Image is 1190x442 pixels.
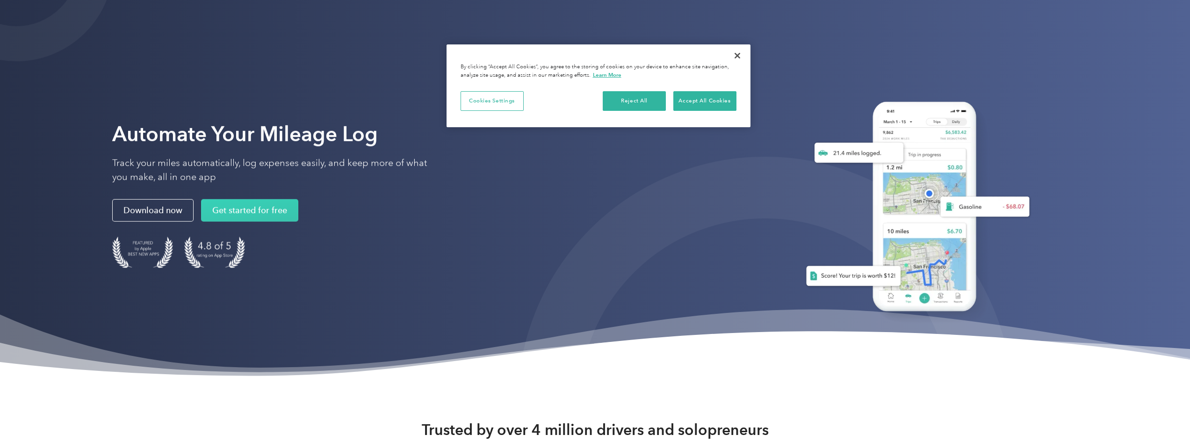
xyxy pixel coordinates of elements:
a: Download now [112,199,194,222]
button: Accept All Cookies [673,91,736,111]
strong: Trusted by over 4 million drivers and solopreneurs [422,420,769,439]
div: Privacy [447,44,750,127]
img: Everlance, mileage tracker app, expense tracking app [791,92,1037,326]
p: Track your miles automatically, log expenses easily, and keep more of what you make, all in one app [112,156,440,184]
button: Cookies Settings [461,91,524,111]
button: Reject All [603,91,666,111]
a: More information about your privacy, opens in a new tab [593,72,621,78]
a: Get started for free [201,199,298,222]
div: By clicking “Accept All Cookies”, you agree to the storing of cookies on your device to enhance s... [461,63,736,80]
img: Badge for Featured by Apple Best New Apps [112,237,173,268]
button: Close [727,45,748,66]
img: 4.9 out of 5 stars on the app store [184,237,245,268]
strong: Automate Your Mileage Log [112,122,378,146]
div: Cookie banner [447,44,750,127]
